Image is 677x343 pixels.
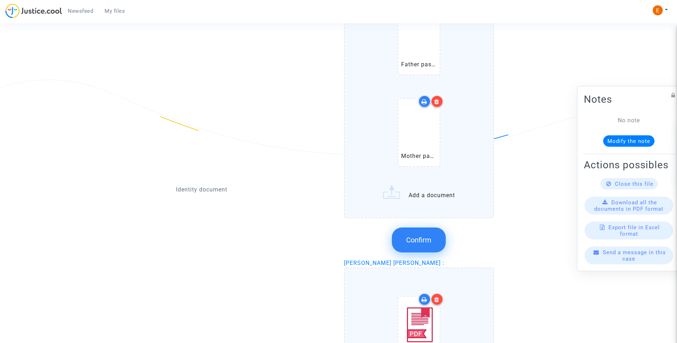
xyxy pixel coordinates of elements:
[5,4,62,18] img: jc-logo.svg
[603,135,655,147] button: Modify the note
[615,181,653,187] span: Close this file
[594,199,663,212] span: Download all the documents in PDF format
[584,159,674,171] h2: Actions possibles
[392,227,446,252] button: Confirm
[608,224,660,237] span: Export file in Excel format
[99,6,131,16] a: My files
[68,8,93,14] span: Newsfeed
[105,8,125,14] span: My files
[406,236,431,244] span: Confirm
[176,185,333,194] p: Identity document
[584,93,674,106] h2: Notes
[653,5,663,15] img: ACg8ocIeiFvHKe4dA5oeRFd_CiCnuxWUEc1A2wYhRJE3TTWt=s96-c
[595,116,663,125] div: No note
[344,260,444,266] span: [PERSON_NAME] [PERSON_NAME] :
[62,6,99,16] a: Newsfeed
[603,249,666,262] span: Send a message in this case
